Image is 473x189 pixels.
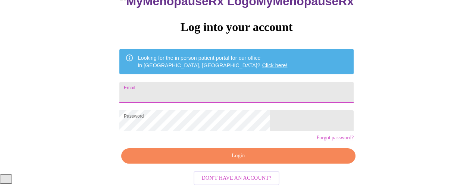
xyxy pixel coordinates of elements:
[192,174,282,181] a: Don't have an account?
[194,171,280,186] button: Don't have an account?
[121,148,355,164] button: Login
[130,151,347,161] span: Login
[202,174,272,183] span: Don't have an account?
[316,135,354,141] a: Forgot password?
